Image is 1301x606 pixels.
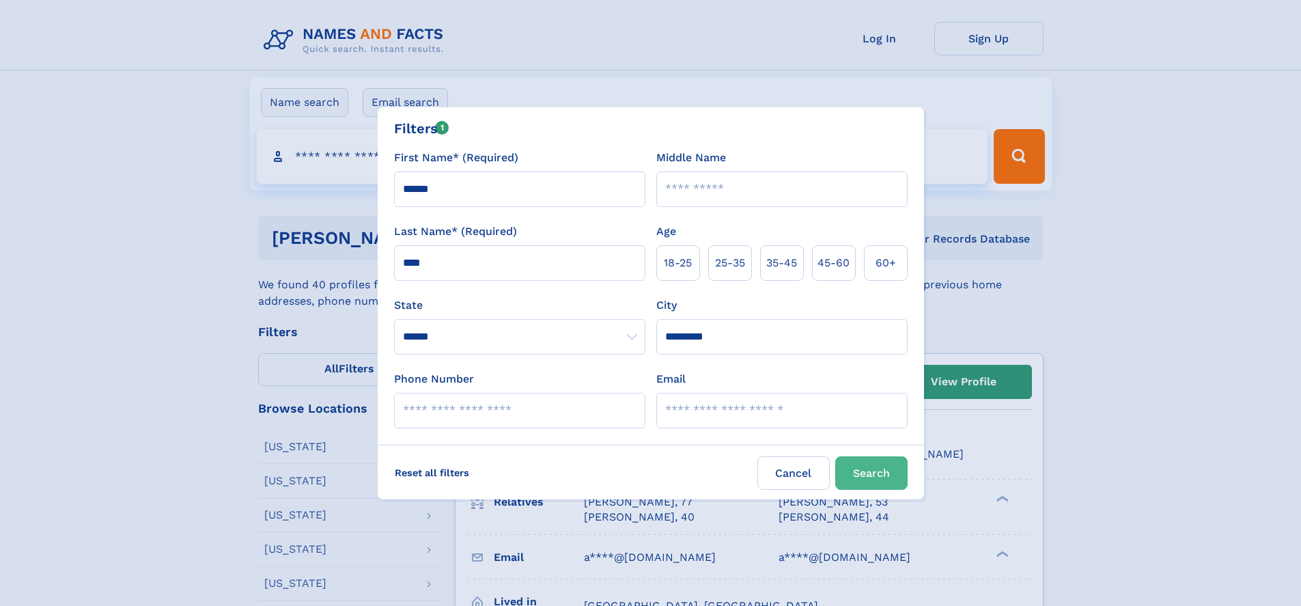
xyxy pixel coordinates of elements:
[386,456,478,489] label: Reset all filters
[394,371,474,387] label: Phone Number
[394,223,517,240] label: Last Name* (Required)
[817,255,850,271] span: 45‑60
[715,255,745,271] span: 25‑35
[876,255,896,271] span: 60+
[664,255,692,271] span: 18‑25
[394,118,449,139] div: Filters
[656,371,686,387] label: Email
[394,297,645,314] label: State
[757,456,830,490] label: Cancel
[656,150,726,166] label: Middle Name
[656,223,676,240] label: Age
[394,150,518,166] label: First Name* (Required)
[835,456,908,490] button: Search
[656,297,677,314] label: City
[766,255,797,271] span: 35‑45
